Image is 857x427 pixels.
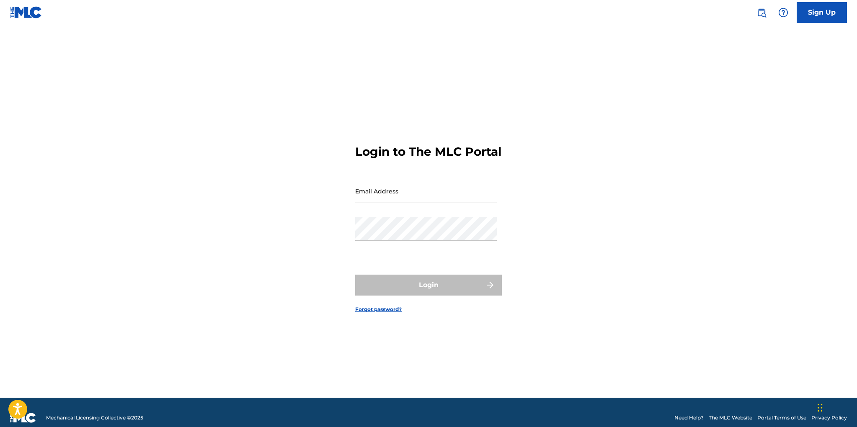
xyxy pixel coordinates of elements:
a: Forgot password? [355,306,402,313]
img: search [756,8,767,18]
h3: Login to The MLC Portal [355,144,501,159]
a: Portal Terms of Use [757,414,806,422]
a: Sign Up [797,2,847,23]
img: MLC Logo [10,6,42,18]
div: Help [775,4,792,21]
iframe: Chat Widget [815,387,857,427]
a: Privacy Policy [811,414,847,422]
img: help [778,8,788,18]
span: Mechanical Licensing Collective © 2025 [46,414,143,422]
img: logo [10,413,36,423]
a: The MLC Website [709,414,752,422]
div: Drag [818,395,823,420]
a: Public Search [753,4,770,21]
a: Need Help? [674,414,704,422]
